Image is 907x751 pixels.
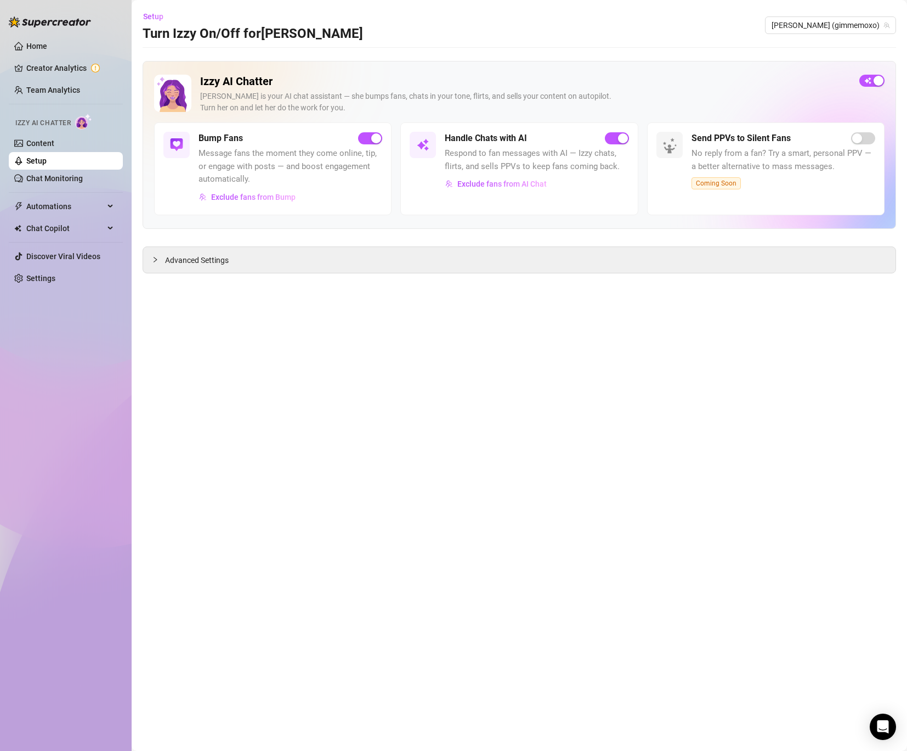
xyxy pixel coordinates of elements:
[200,91,851,114] div: [PERSON_NAME] is your AI chat assistant — she bumps fans, chats in your tone, flirts, and sells y...
[26,220,104,237] span: Chat Copilot
[26,174,83,183] a: Chat Monitoring
[691,177,741,189] span: Coming Soon
[152,256,158,263] span: collapsed
[199,188,296,206] button: Exclude fans from Bump
[14,202,23,211] span: thunderbolt
[26,86,80,94] a: Team Analytics
[26,274,55,283] a: Settings
[9,16,91,27] img: logo-BBDzfeDw.svg
[143,12,163,21] span: Setup
[15,118,71,128] span: Izzy AI Chatter
[143,8,172,25] button: Setup
[662,138,680,155] img: silent-fans-ppv-o-N6Mmdf.svg
[691,147,875,173] span: No reply from a fan? Try a smart, personal PPV — a better alternative to mass messages.
[199,193,207,201] img: svg%3e
[211,193,296,201] span: Exclude fans from Bump
[445,132,527,145] h5: Handle Chats with AI
[152,254,165,266] div: collapsed
[143,25,363,43] h3: Turn Izzy On/Off for [PERSON_NAME]
[26,252,100,261] a: Discover Viral Videos
[199,147,382,186] span: Message fans the moment they come online, tip, or engage with posts — and boost engagement automa...
[200,75,851,88] h2: Izzy AI Chatter
[445,175,547,193] button: Exclude fans from AI Chat
[445,180,453,188] img: svg%3e
[870,714,896,740] div: Open Intercom Messenger
[26,59,114,77] a: Creator Analytics exclamation-circle
[457,180,547,188] span: Exclude fans from AI Chat
[75,114,92,130] img: AI Chatter
[170,138,183,152] img: svg%3e
[416,138,429,152] img: svg%3e
[26,198,104,215] span: Automations
[165,254,229,266] span: Advanced Settings
[691,132,791,145] h5: Send PPVs to Silent Fans
[26,42,47,51] a: Home
[199,132,243,145] h5: Bump Fans
[14,225,21,232] img: Chat Copilot
[26,156,47,165] a: Setup
[772,17,889,33] span: Anthia (gimmemoxo)
[26,139,54,148] a: Content
[154,75,191,112] img: Izzy AI Chatter
[883,22,890,29] span: team
[445,147,628,173] span: Respond to fan messages with AI — Izzy chats, flirts, and sells PPVs to keep fans coming back.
